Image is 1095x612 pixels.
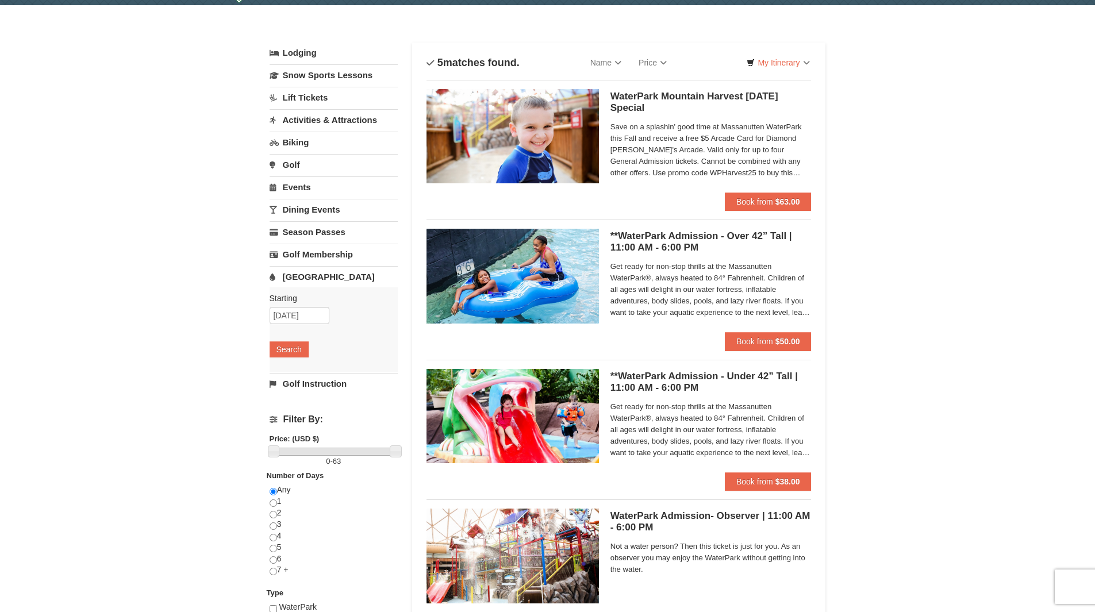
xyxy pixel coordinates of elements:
[630,51,675,74] a: Price
[270,456,398,467] label: -
[775,477,800,486] strong: $38.00
[270,414,398,425] h4: Filter By:
[775,337,800,346] strong: $50.00
[736,197,773,206] span: Book from
[427,57,520,68] h4: matches found.
[270,154,398,175] a: Golf
[610,91,812,114] h5: WaterPark Mountain Harvest [DATE] Special
[725,193,812,211] button: Book from $63.00
[736,337,773,346] span: Book from
[725,472,812,491] button: Book from $38.00
[270,132,398,153] a: Biking
[610,261,812,318] span: Get ready for non-stop thrills at the Massanutten WaterPark®, always heated to 84° Fahrenheit. Ch...
[610,121,812,179] span: Save on a splashin' good time at Massanutten WaterPark this Fall and receive a free $5 Arcade Car...
[775,197,800,206] strong: $63.00
[270,43,398,63] a: Lodging
[610,510,812,533] h5: WaterPark Admission- Observer | 11:00 AM - 6:00 PM
[427,509,599,603] img: 6619917-744-d8335919.jpg
[427,229,599,323] img: 6619917-726-5d57f225.jpg
[437,57,443,68] span: 5
[270,244,398,265] a: Golf Membership
[610,541,812,575] span: Not a water person? Then this ticket is just for you. As an observer you may enjoy the WaterPark ...
[270,266,398,287] a: [GEOGRAPHIC_DATA]
[270,434,320,443] strong: Price: (USD $)
[270,292,389,304] label: Starting
[270,109,398,130] a: Activities & Attractions
[739,54,817,71] a: My Itinerary
[333,457,341,465] span: 63
[427,369,599,463] img: 6619917-738-d4d758dd.jpg
[725,332,812,351] button: Book from $50.00
[582,51,630,74] a: Name
[427,89,599,183] img: 6619917-1412-d332ca3f.jpg
[610,371,812,394] h5: **WaterPark Admission - Under 42” Tall | 11:00 AM - 6:00 PM
[610,230,812,253] h5: **WaterPark Admission - Over 42” Tall | 11:00 AM - 6:00 PM
[270,199,398,220] a: Dining Events
[326,457,330,465] span: 0
[736,477,773,486] span: Book from
[270,87,398,108] a: Lift Tickets
[279,602,317,611] span: WaterPark
[270,221,398,243] a: Season Passes
[270,176,398,198] a: Events
[270,373,398,394] a: Golf Instruction
[267,588,283,597] strong: Type
[270,64,398,86] a: Snow Sports Lessons
[270,484,398,587] div: Any 1 2 3 4 5 6 7 +
[610,401,812,459] span: Get ready for non-stop thrills at the Massanutten WaterPark®, always heated to 84° Fahrenheit. Ch...
[267,471,324,480] strong: Number of Days
[270,341,309,357] button: Search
